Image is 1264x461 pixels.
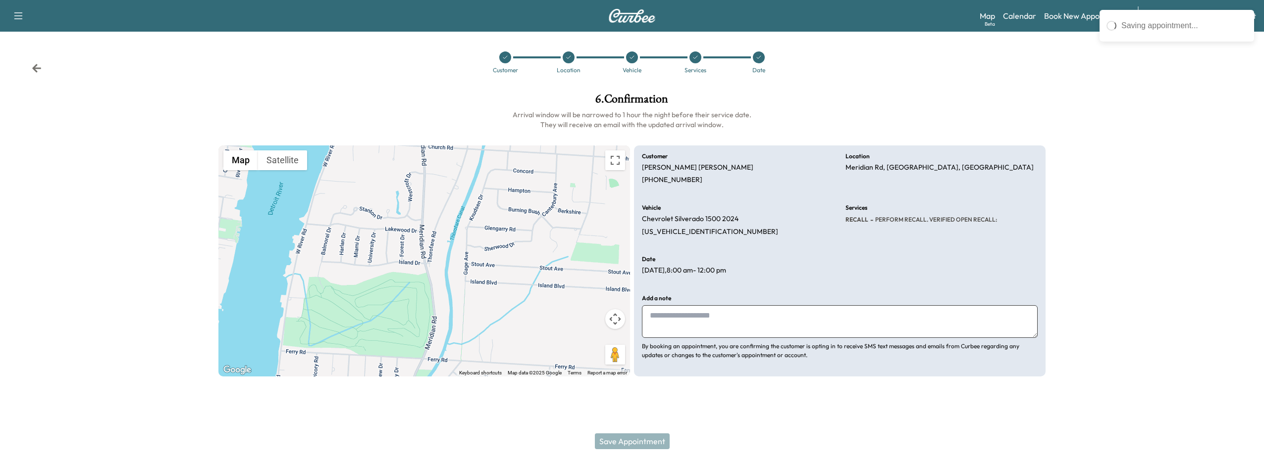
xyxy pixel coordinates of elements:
[508,370,562,375] span: Map data ©2025 Google
[845,163,1034,172] p: Meridian Rd, [GEOGRAPHIC_DATA], [GEOGRAPHIC_DATA]
[1003,10,1036,22] a: Calendar
[642,295,671,301] h6: Add a note
[605,150,625,170] button: Toggle fullscreen view
[608,9,656,23] img: Curbee Logo
[642,266,726,275] p: [DATE] , 8:00 am - 12:00 pm
[1044,10,1128,22] a: Book New Appointment
[685,67,706,73] div: Services
[642,215,738,224] p: Chevrolet Silverado 1500 2024
[873,216,997,224] span: PERFORM RECALL. VERIFIED OPEN RECALL:
[221,364,254,376] a: Open this area in Google Maps (opens a new window)
[868,215,873,225] span: -
[493,67,518,73] div: Customer
[221,364,254,376] img: Google
[642,176,702,184] p: [PHONE_NUMBER]
[587,370,627,375] a: Report a map error
[642,256,655,262] h6: Date
[605,309,625,329] button: Map camera controls
[218,110,1045,130] h6: Arrival window will be narrowed to 1 hour the night before their service date. They will receive ...
[1121,20,1247,32] div: Saving appointment...
[845,216,868,224] span: RECALL
[642,342,1038,360] p: By booking an appointment, you are confirming the customer is opting in to receive SMS text messa...
[459,369,502,376] button: Keyboard shortcuts
[642,153,668,159] h6: Customer
[605,345,625,365] button: Drag Pegman onto the map to open Street View
[845,205,867,211] h6: Services
[752,67,765,73] div: Date
[642,205,661,211] h6: Vehicle
[845,153,870,159] h6: Location
[985,20,995,28] div: Beta
[980,10,995,22] a: MapBeta
[258,150,307,170] button: Show satellite imagery
[557,67,580,73] div: Location
[32,63,42,73] div: Back
[568,370,581,375] a: Terms (opens in new tab)
[218,93,1045,110] h1: 6 . Confirmation
[642,163,753,172] p: [PERSON_NAME] [PERSON_NAME]
[223,150,258,170] button: Show street map
[642,228,778,236] p: [US_VEHICLE_IDENTIFICATION_NUMBER]
[623,67,641,73] div: Vehicle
